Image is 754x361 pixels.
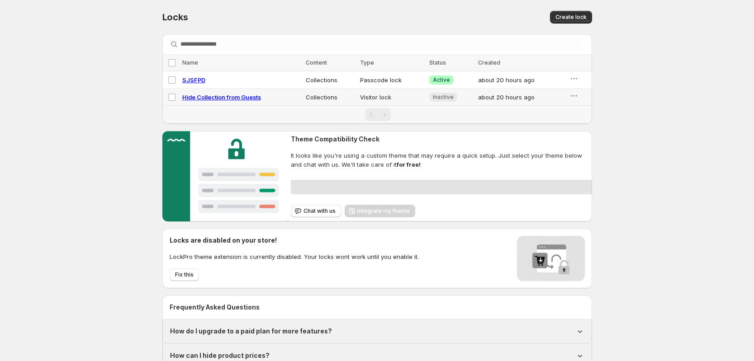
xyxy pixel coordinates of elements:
strong: for free! [397,161,421,168]
nav: Pagination [162,105,592,124]
span: Status [429,59,446,66]
td: Visitor lock [357,89,427,106]
h2: Theme Compatibility Check [291,135,592,144]
span: Create lock [555,14,587,21]
a: SJSFPD [182,76,205,84]
button: Chat with us [291,205,341,217]
td: about 20 hours ago [475,89,566,106]
h2: Locks are disabled on your store! [170,236,419,245]
span: It looks like you're using a custom theme that may require a quick setup. Just select your theme ... [291,151,592,169]
img: Customer support [162,131,288,221]
h1: How do I upgrade to a paid plan for more features? [170,327,332,336]
img: Locks disabled [517,236,585,281]
h2: Frequently Asked Questions [170,303,585,312]
td: Passcode lock [357,71,427,89]
span: Active [433,76,450,84]
button: Create lock [550,11,592,23]
span: Created [478,59,500,66]
span: Locks [162,12,188,23]
a: Hide Collection from Guests [182,94,261,101]
span: Content [306,59,327,66]
span: Fix this [175,271,194,278]
button: Fix this [170,268,199,281]
span: Inactive [433,94,454,101]
td: Collections [303,89,357,106]
span: Name [182,59,198,66]
span: Type [360,59,374,66]
p: LockPro theme extension is currently disabled. Your locks wont work until you enable it. [170,252,419,261]
td: Collections [303,71,357,89]
td: about 20 hours ago [475,71,566,89]
span: Chat with us [303,207,336,215]
h1: How can I hide product prices? [170,351,270,360]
